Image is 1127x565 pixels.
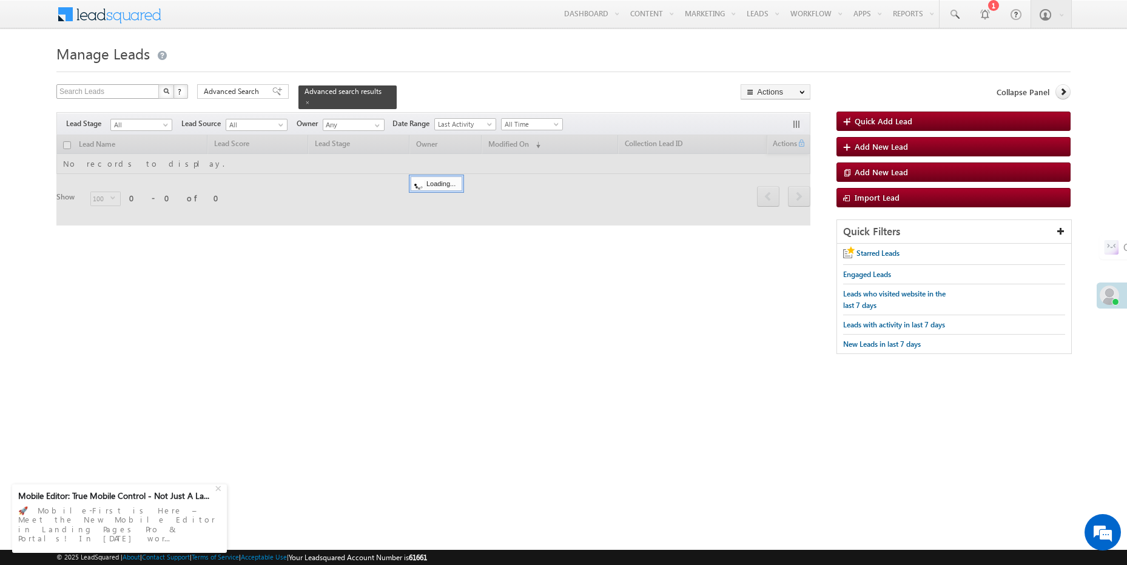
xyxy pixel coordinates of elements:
[192,553,239,561] a: Terms of Service
[501,118,563,130] a: All Time
[18,490,214,501] div: Mobile Editor: True Mobile Control - Not Just A La...
[181,118,226,129] span: Lead Source
[226,119,284,130] span: All
[843,289,946,310] span: Leads who visited website in the last 7 days
[123,553,140,561] a: About
[323,119,385,131] input: Type to Search
[204,86,263,97] span: Advanced Search
[56,44,150,63] span: Manage Leads
[163,88,169,94] img: Search
[241,553,287,561] a: Acceptable Use
[304,87,382,96] span: Advanced search results
[111,119,169,130] span: All
[178,86,183,96] span: ?
[855,116,912,126] span: Quick Add Lead
[392,118,434,129] span: Date Range
[110,119,172,131] a: All
[502,119,559,130] span: All Time
[289,553,427,562] span: Your Leadsquared Account Number is
[173,84,188,99] button: ?
[741,84,810,99] button: Actions
[18,502,221,547] div: 🚀 Mobile-First is Here – Meet the New Mobile Editor in Landing Pages Pro & Portals! In [DATE] wor...
[434,118,496,130] a: Last Activity
[837,220,1071,244] div: Quick Filters
[997,87,1049,98] span: Collapse Panel
[411,176,462,191] div: Loading...
[856,249,900,258] span: Starred Leads
[368,119,383,132] a: Show All Items
[855,192,900,202] span: Import Lead
[66,118,110,129] span: Lead Stage
[212,480,227,495] div: +
[855,167,908,177] span: Add New Lead
[226,119,288,131] a: All
[843,320,945,329] span: Leads with activity in last 7 days
[56,552,427,563] span: © 2025 LeadSquared | | | | |
[855,141,908,152] span: Add New Lead
[843,270,891,279] span: Engaged Leads
[142,553,190,561] a: Contact Support
[297,118,323,129] span: Owner
[435,119,493,130] span: Last Activity
[409,553,427,562] span: 61661
[843,339,921,349] span: New Leads in last 7 days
